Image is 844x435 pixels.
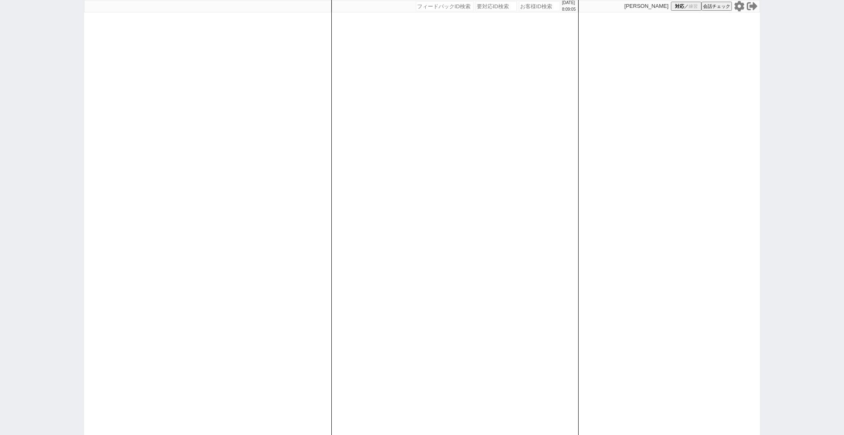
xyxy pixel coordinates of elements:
input: フィードバックID検索 [416,1,474,11]
span: 会話チェック [703,3,730,9]
input: 要対応ID検索 [476,1,517,11]
span: 対応 [675,3,684,9]
p: 8:09:05 [562,6,576,13]
span: 練習 [689,3,698,9]
button: 対応／練習 [671,2,701,11]
input: お客様ID検索 [519,1,560,11]
p: [PERSON_NAME] [624,3,668,9]
button: 会話チェック [701,2,732,11]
